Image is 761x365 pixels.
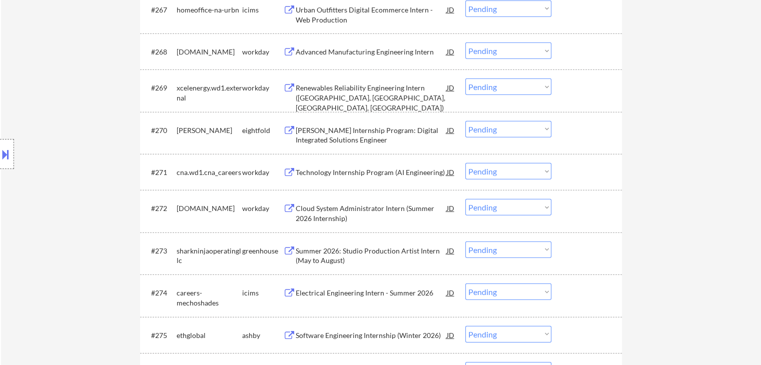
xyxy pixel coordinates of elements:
[296,5,447,24] div: Urban Outfitters Digital Ecommerce Intern - Web Production
[296,330,447,340] div: Software Engineering Internship (Winter 2026)
[296,167,447,177] div: Technology Internship Program (AI Engineering)
[446,78,456,96] div: JD
[177,330,242,340] div: ethglobal
[151,288,169,298] div: #274
[242,246,283,256] div: greenhouse
[242,83,283,93] div: workday
[177,83,242,102] div: xcelenergy.wd1.external
[296,203,447,223] div: Cloud System Administrator Intern (Summer 2026 Internship)
[242,47,283,57] div: workday
[296,246,447,265] div: Summer 2026: Studio Production Artist Intern (May to August)
[151,47,169,57] div: #268
[177,47,242,57] div: [DOMAIN_NAME]
[242,167,283,177] div: workday
[177,203,242,213] div: [DOMAIN_NAME]
[242,203,283,213] div: workday
[446,42,456,60] div: JD
[296,47,447,57] div: Advanced Manufacturing Engineering Intern
[296,288,447,298] div: Electrical Engineering Intern - Summer 2026
[177,5,242,15] div: homeoffice-na-urbn
[446,283,456,301] div: JD
[242,330,283,340] div: ashby
[446,121,456,139] div: JD
[446,199,456,217] div: JD
[151,5,169,15] div: #267
[151,330,169,340] div: #275
[151,246,169,256] div: #273
[446,241,456,259] div: JD
[177,246,242,265] div: sharkninjaoperatingllc
[446,0,456,18] div: JD
[446,163,456,181] div: JD
[446,326,456,344] div: JD
[177,288,242,307] div: careers-mechoshades
[296,125,447,145] div: [PERSON_NAME] Internship Program: Digital Integrated Solutions Engineer
[242,5,283,15] div: icims
[242,125,283,135] div: eightfold
[177,125,242,135] div: [PERSON_NAME]
[242,288,283,298] div: icims
[177,167,242,177] div: cna.wd1.cna_careers
[296,83,447,112] div: Renewables Reliability Engineering Intern ([GEOGRAPHIC_DATA], [GEOGRAPHIC_DATA], [GEOGRAPHIC_DATA...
